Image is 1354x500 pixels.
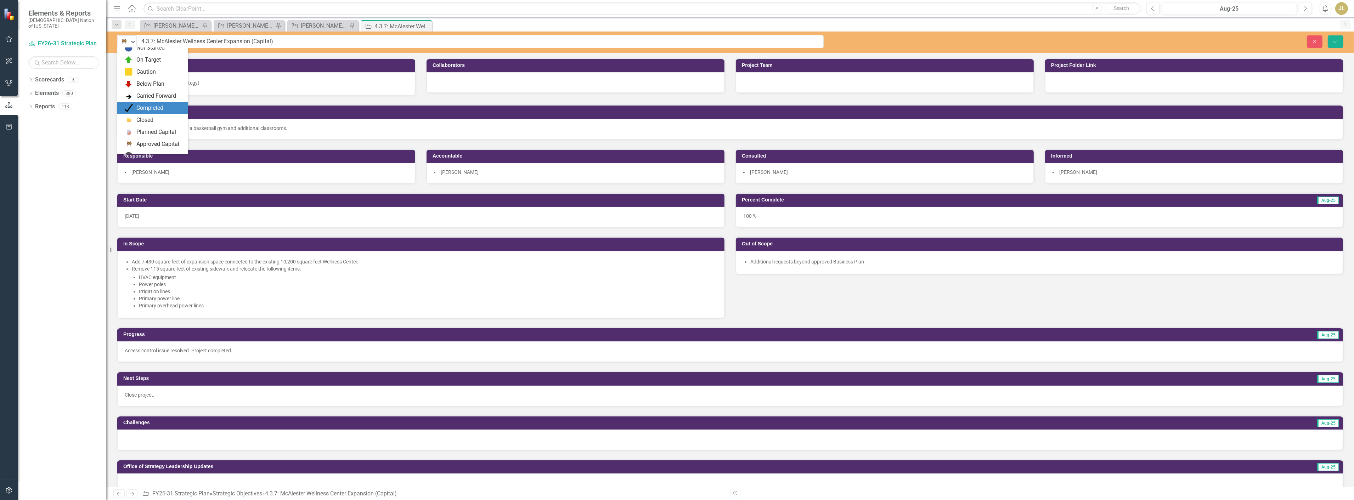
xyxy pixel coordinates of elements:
div: Below Plan [136,80,164,88]
span: Aug-25 [1317,375,1339,383]
h3: Percent Complete [742,197,1133,203]
h3: Strategy Partner [123,63,412,68]
a: Strategic Objectives [213,490,262,497]
span: Aug-25 [1317,419,1339,427]
h3: Progress [123,332,720,337]
span: Elements & Reports [28,9,99,17]
img: CI Upcoming [124,152,133,160]
img: Planned Capital [124,128,133,136]
span: [PERSON_NAME] [1059,169,1097,175]
p: Close project. [125,391,1336,398]
span: Aug-25 [1317,331,1339,339]
span: [DATE] [125,213,139,219]
span: Search [1114,5,1129,11]
div: 100 % [736,207,1343,227]
img: Below Plan [124,80,133,88]
img: Not Started [124,44,133,52]
li: Additional requests beyond approved Business Plan [750,258,1336,265]
div: Closed [136,116,153,124]
li: Irrigation lines [139,288,717,295]
h3: Challenges [123,420,783,425]
li: Remove 115 square feet of existing sidewalk and relocate the following items: [132,265,717,309]
li: Primary power line [139,295,717,302]
span: [PERSON_NAME] [131,169,169,175]
h3: Consulted [742,153,1030,159]
p: Access control issue resolved. Project completed. [125,347,1336,354]
img: Approved Capital [119,38,128,46]
input: Search ClearPoint... [143,2,1141,15]
div: 4.3.7: McAlester Wellness Center Expansion (Capital) [265,490,397,497]
div: 113 [58,104,72,110]
div: [PERSON_NAME]'s Planned Capital [301,21,348,30]
div: [PERSON_NAME] SO's OLD PLAN [153,21,200,30]
div: » » [142,490,725,498]
div: Approved Capital [136,140,179,148]
div: [PERSON_NAME] SOs [227,21,274,30]
h3: Strategic Objective Goals [123,109,1339,114]
h3: Informed [1051,153,1339,159]
h3: Accountable [433,153,721,159]
h3: Project Team [742,63,1030,68]
div: Completed [136,104,163,112]
h3: Responsible [123,153,412,159]
a: FY26-31 Strategic Plan [28,40,99,48]
a: [PERSON_NAME]'s Planned Capital [289,21,348,30]
small: [DEMOGRAPHIC_DATA] Nation of [US_STATE] [28,17,99,29]
button: Search [1104,4,1139,13]
span: [PERSON_NAME] [441,169,479,175]
img: ClearPoint Strategy [4,8,16,20]
span: [PERSON_NAME] [750,169,788,175]
h3: In Scope [123,241,721,246]
h3: Project Folder Link [1051,63,1339,68]
button: Aug-25 [1162,2,1297,15]
div: Caution [136,68,156,76]
div: Planned Capital [136,128,176,136]
a: [PERSON_NAME] SOs [215,21,274,30]
li: HVAC equipment [139,274,717,281]
li: Add 7,430 square feet of expansion space connected to the existing 10,200 square feet Wellness Ce... [132,258,717,265]
img: Carried Forward [124,92,133,100]
span: Aug-25 [1317,197,1339,204]
a: [PERSON_NAME] SO's OLD PLAN [142,21,200,30]
input: This field is required [137,35,824,48]
h3: Out of Scope [742,241,1339,246]
a: Reports [35,103,55,111]
h3: Start Date [123,197,721,203]
img: Approved Capital [124,140,133,148]
input: Search Below... [28,56,99,69]
div: 4.3.7: McAlester Wellness Center Expansion (Capital) [374,22,430,31]
img: Caution [124,68,133,76]
button: JL [1335,2,1348,15]
div: On Target [136,56,161,64]
div: Carried Forward [136,92,176,100]
img: Closed [124,116,133,124]
div: Aug-25 [1164,5,1294,13]
h3: Office of Strategy Leadership Updates [123,464,1098,469]
a: FY26-31 Strategic Plan [152,490,210,497]
img: On Target [124,56,133,64]
a: Scorecards [35,76,64,84]
div: 380 [62,90,76,96]
li: Power poles [139,281,717,288]
p: 6,000 square foot addition of a basketball gym and additional classrooms. [125,125,1336,132]
div: CI Upcoming [136,152,168,160]
img: Completed [124,104,133,112]
span: Aug-25 [1317,463,1339,471]
div: 6 [68,77,79,83]
h3: Collaborators [433,63,721,68]
a: Elements [35,89,59,97]
div: Not Started [136,44,165,52]
h3: Next Steps [123,376,773,381]
li: Primary overhead power lines [139,302,717,309]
